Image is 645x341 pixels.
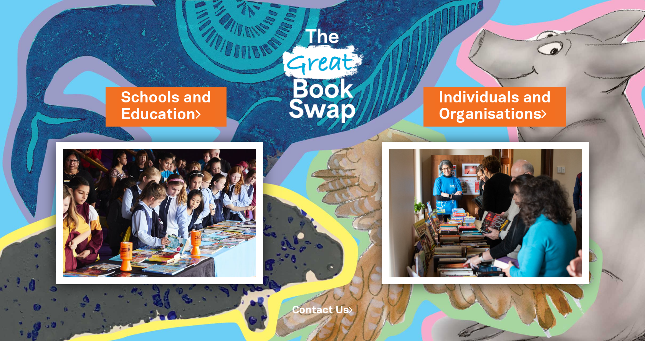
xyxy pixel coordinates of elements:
img: Schools and Education [56,142,263,284]
img: Individuals and Organisations [382,142,589,284]
a: Individuals andOrganisations [439,87,551,125]
a: Contact Us [292,306,353,315]
a: Schools andEducation [121,87,211,125]
img: Great Bookswap logo [275,9,370,137]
